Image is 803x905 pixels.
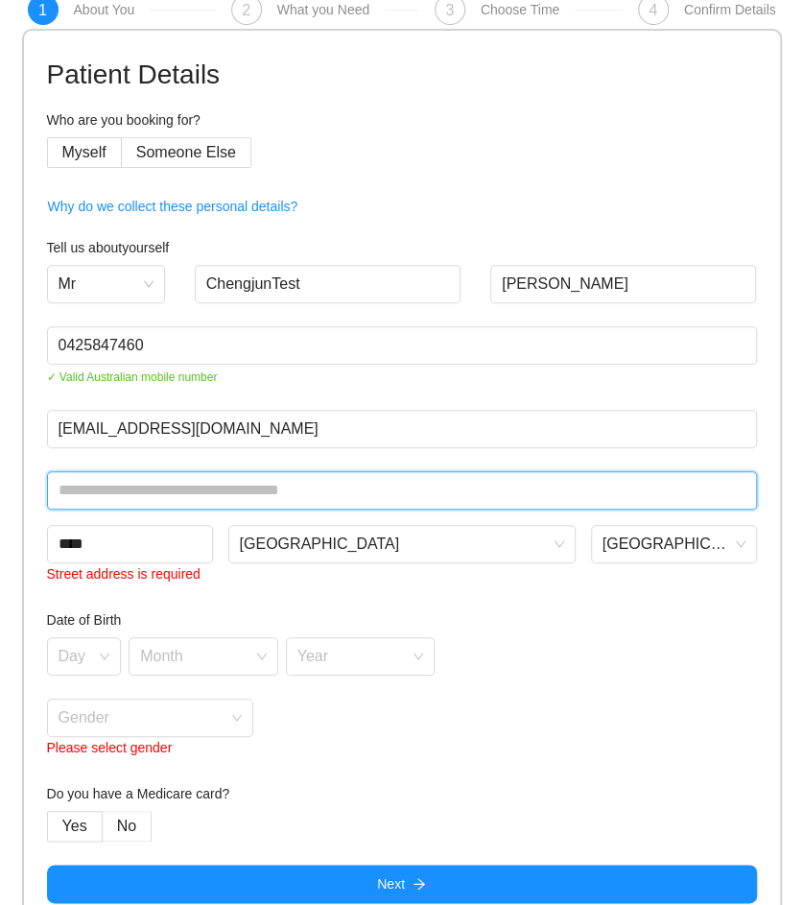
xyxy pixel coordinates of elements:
[47,609,757,631] h4: Date of Birth
[47,410,757,448] input: Email
[47,54,757,96] h1: Patient Details
[117,818,136,834] span: No
[240,530,564,559] span: Brisbane
[47,563,757,584] div: Street address is required
[48,196,298,217] span: Why do we collect these personal details?
[47,865,757,903] button: Nextarrow-right
[47,369,757,387] span: ✓ Valid Australian mobile number
[490,265,757,303] input: Last Name
[413,877,426,893] span: arrow-right
[684,2,776,17] div: Confirm Details
[47,109,757,131] h4: Who are you booking for?
[62,144,106,160] span: Myself
[136,144,236,160] span: Someone Else
[62,818,87,834] span: Yes
[47,237,757,258] h4: Tell us about yourself
[242,2,250,18] span: 2
[481,2,559,17] div: Choose Time
[38,2,47,18] span: 1
[47,191,299,222] button: Why do we collect these personal details?
[649,2,657,18] span: 4
[47,737,254,758] div: Please select gender
[195,265,461,303] input: First Name
[47,326,757,365] input: Phone Number
[602,530,745,559] span: Queensland
[74,2,135,17] div: About You
[377,873,405,894] span: Next
[445,2,454,18] span: 3
[277,2,370,17] div: What you Need
[59,270,154,298] span: Mr
[47,783,757,804] h4: Do you have a Medicare card?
